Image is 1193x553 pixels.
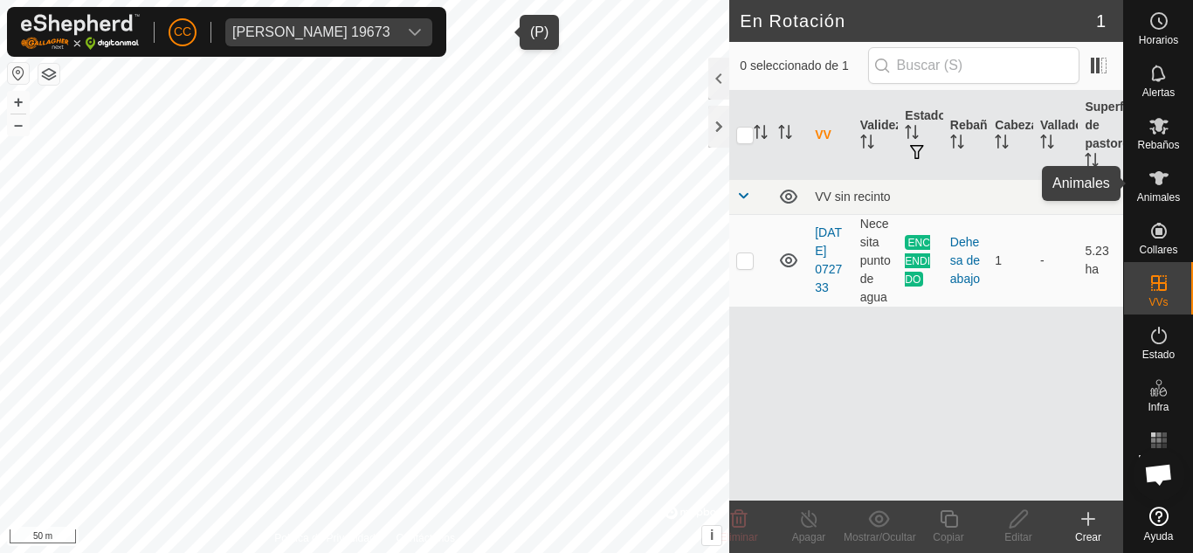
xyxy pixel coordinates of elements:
[21,14,140,50] img: Logo Gallagher
[860,137,874,151] p-sorticon: Activar para ordenar
[740,57,867,75] span: 0 seleccionado de 1
[1078,91,1123,180] th: Superficie de pastoreo
[898,91,943,180] th: Estado
[754,128,768,142] p-sorticon: Activar para ordenar
[1139,35,1178,45] span: Horarios
[914,529,983,545] div: Copiar
[1033,214,1079,307] td: -
[943,91,989,180] th: Rebaño
[1096,8,1106,34] span: 1
[853,214,899,307] td: Necesita punto de agua
[988,214,1033,307] td: 1
[995,137,1009,151] p-sorticon: Activar para ordenar
[1148,402,1169,412] span: Infra
[1144,531,1174,542] span: Ayuda
[8,114,29,135] button: –
[1040,137,1054,151] p-sorticon: Activar para ordenar
[397,530,455,546] a: Contáctenos
[274,530,375,546] a: Política de Privacidad
[8,63,29,84] button: Restablecer Mapa
[38,64,59,85] button: Capas del Mapa
[397,18,432,46] div: dropdown trigger
[1142,349,1175,360] span: Estado
[778,128,792,142] p-sorticon: Activar para ordenar
[774,529,844,545] div: Apagar
[1148,297,1168,308] span: VVs
[950,233,982,288] div: Dehesa de abajo
[844,529,914,545] div: Mostrar/Ocultar
[868,47,1079,84] input: Buscar (S)
[1128,454,1189,475] span: Mapa de Calor
[815,225,842,294] a: [DATE] 072733
[853,91,899,180] th: Validez
[1137,140,1179,150] span: Rebaños
[702,526,721,545] button: i
[950,137,964,151] p-sorticon: Activar para ordenar
[232,25,390,39] div: [PERSON_NAME] 19673
[1124,500,1193,549] a: Ayuda
[710,528,714,543] span: i
[905,128,919,142] p-sorticon: Activar para ordenar
[8,92,29,113] button: +
[988,91,1033,180] th: Cabezas
[983,529,1053,545] div: Editar
[1142,87,1175,98] span: Alertas
[808,91,853,180] th: VV
[815,190,1116,204] div: VV sin recinto
[1078,214,1123,307] td: 5.23 ha
[1137,192,1180,203] span: Animales
[1053,529,1123,545] div: Crear
[1085,156,1099,169] p-sorticon: Activar para ordenar
[1133,448,1185,501] div: Chat abierto
[225,18,397,46] span: MANUEL CASTANO SANCHEZ 19673
[1033,91,1079,180] th: Vallado
[905,235,930,287] span: ENCENDIDO
[740,10,1096,31] h2: En Rotación
[720,531,757,543] span: Eliminar
[174,23,191,41] span: CC
[1139,245,1177,255] span: Collares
